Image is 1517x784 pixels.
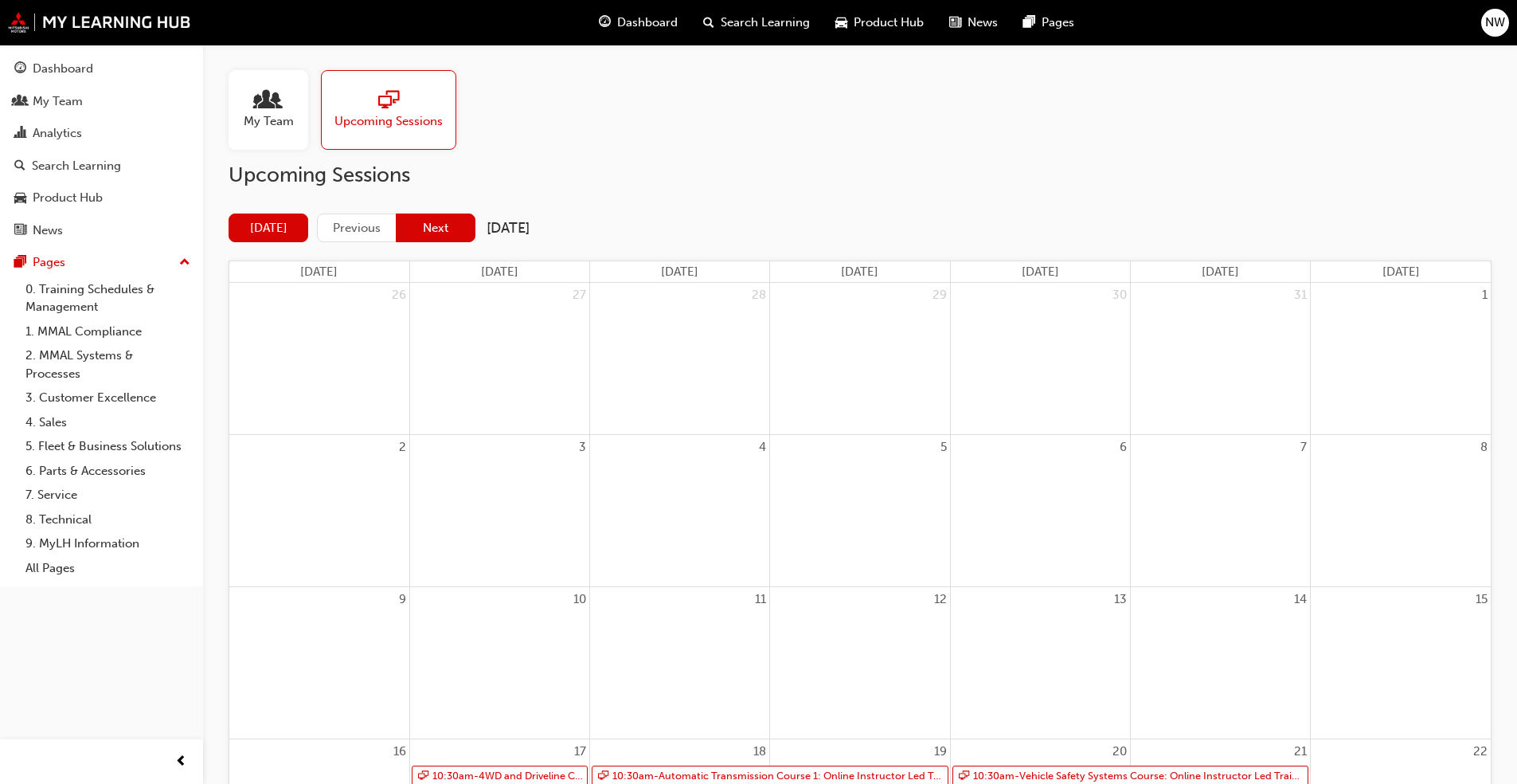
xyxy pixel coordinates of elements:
a: news-iconNews [936,6,1011,39]
a: Upcoming Sessions [321,70,469,150]
td: October 27, 2025 [409,283,589,434]
a: Analytics [6,119,197,148]
a: search-iconSearch Learning [690,6,823,39]
a: Saturday [1379,261,1423,283]
span: [DATE] [841,265,878,279]
td: November 10, 2025 [409,587,589,739]
span: news-icon [949,13,961,33]
a: November 16, 2025 [390,739,409,764]
td: November 15, 2025 [1311,587,1491,739]
a: November 3, 2025 [576,435,589,460]
a: November 22, 2025 [1470,739,1491,764]
span: [DATE] [481,265,518,279]
td: November 4, 2025 [590,434,770,586]
span: News [968,14,998,32]
a: November 11, 2025 [752,587,769,612]
td: November 12, 2025 [770,587,950,739]
span: people-icon [258,90,279,112]
span: [DATE] [661,265,698,279]
div: Pages [33,253,65,272]
div: Product Hub [33,189,103,207]
span: search-icon [14,159,25,174]
td: November 13, 2025 [950,587,1130,739]
span: Search Learning [721,14,810,32]
a: 3. Customer Excellence [19,386,197,410]
span: car-icon [835,13,847,33]
span: Dashboard [617,14,678,32]
button: Next [396,214,475,243]
button: Pages [6,248,197,277]
h2: Upcoming Sessions [229,163,1492,188]
a: November 13, 2025 [1111,587,1130,612]
span: prev-icon [175,752,187,772]
td: October 28, 2025 [590,283,770,434]
a: Friday [1198,261,1242,283]
div: Dashboard [33,60,93,78]
span: news-icon [14,224,26,238]
td: November 3, 2025 [409,434,589,586]
a: November 9, 2025 [396,587,409,612]
span: pages-icon [1023,13,1035,33]
td: November 6, 2025 [950,434,1130,586]
button: Previous [317,214,397,243]
a: November 19, 2025 [931,739,950,764]
a: 1. MMAL Compliance [19,319,197,344]
a: November 4, 2025 [756,435,769,460]
button: DashboardMy TeamAnalyticsSearch LearningProduct HubNews [6,51,197,248]
a: November 18, 2025 [750,739,769,764]
td: November 14, 2025 [1130,587,1310,739]
span: chart-icon [14,127,26,141]
a: October 31, 2025 [1291,283,1310,308]
a: Thursday [1019,261,1062,283]
a: car-iconProduct Hub [823,6,936,39]
span: car-icon [14,191,26,206]
td: October 30, 2025 [950,283,1130,434]
a: November 7, 2025 [1297,435,1310,460]
a: October 28, 2025 [749,283,769,308]
img: mmal [8,12,191,33]
a: Wednesday [838,261,882,283]
span: [DATE] [1202,265,1239,279]
span: guage-icon [599,13,611,33]
td: November 7, 2025 [1130,434,1310,586]
a: guage-iconDashboard [586,6,690,39]
a: Dashboard [6,54,197,84]
td: November 2, 2025 [229,434,409,586]
div: My Team [33,92,83,111]
div: Search Learning [32,157,121,175]
a: November 21, 2025 [1291,739,1310,764]
span: pages-icon [14,256,26,270]
td: October 31, 2025 [1130,283,1310,434]
a: November 10, 2025 [570,587,589,612]
td: October 26, 2025 [229,283,409,434]
span: sessionType_ONLINE_URL-icon [378,90,399,112]
span: guage-icon [14,62,26,76]
a: 7. Service [19,483,197,508]
span: [DATE] [1382,265,1420,279]
span: Upcoming Sessions [334,112,443,131]
a: My Team [229,70,321,150]
td: November 5, 2025 [770,434,950,586]
a: 5. Fleet & Business Solutions [19,434,197,459]
a: 0. Training Schedules & Management [19,277,197,319]
a: November 12, 2025 [931,587,950,612]
a: 6. Parts & Accessories [19,459,197,484]
a: News [6,216,197,245]
span: Product Hub [854,14,924,32]
a: November 15, 2025 [1472,587,1491,612]
span: [DATE] [1022,265,1059,279]
span: Pages [1042,14,1074,32]
a: October 27, 2025 [569,283,589,308]
div: News [33,221,63,240]
td: October 29, 2025 [770,283,950,434]
button: [DATE] [229,214,308,243]
a: November 2, 2025 [396,435,409,460]
a: Monday [478,261,522,283]
a: November 17, 2025 [571,739,589,764]
a: October 30, 2025 [1109,283,1130,308]
td: November 8, 2025 [1311,434,1491,586]
a: Product Hub [6,183,197,213]
a: November 8, 2025 [1477,435,1491,460]
a: November 14, 2025 [1291,587,1310,612]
